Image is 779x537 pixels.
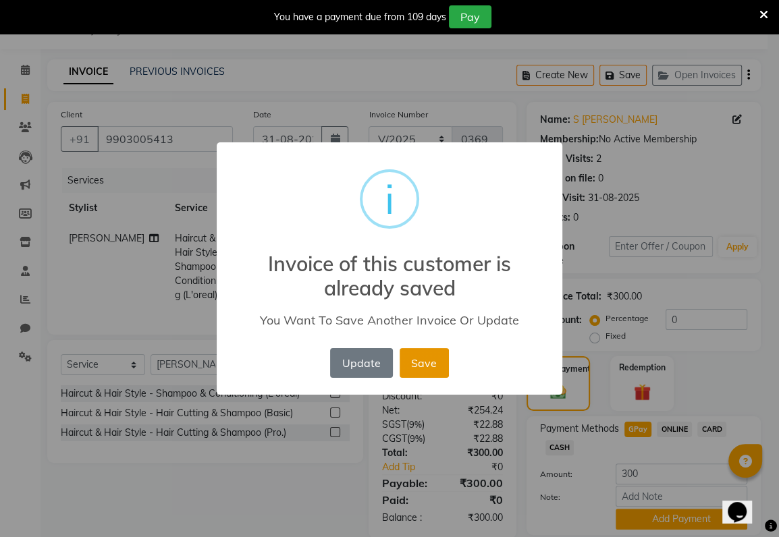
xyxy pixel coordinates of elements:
[330,348,392,378] button: Update
[449,5,491,28] button: Pay
[385,172,394,226] div: i
[274,10,446,24] div: You have a payment due from 109 days
[236,312,543,328] div: You Want To Save Another Invoice Or Update
[722,483,765,524] iframe: chat widget
[400,348,449,378] button: Save
[217,235,562,300] h2: Invoice of this customer is already saved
